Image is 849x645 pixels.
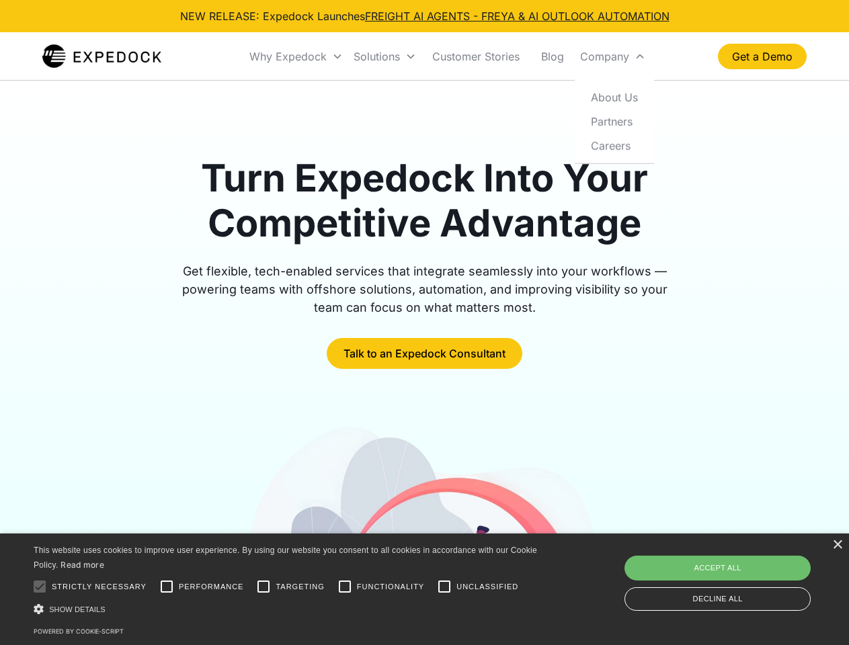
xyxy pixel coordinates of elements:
[249,50,327,63] div: Why Expedock
[49,605,106,613] span: Show details
[34,546,537,570] span: This website uses cookies to improve user experience. By using our website you consent to all coo...
[52,581,147,593] span: Strictly necessary
[60,560,104,570] a: Read more
[354,50,400,63] div: Solutions
[42,43,161,70] a: home
[348,34,421,79] div: Solutions
[421,34,530,79] a: Customer Stories
[34,628,124,635] a: Powered by cookie-script
[580,85,649,109] a: About Us
[580,50,629,63] div: Company
[276,581,324,593] span: Targeting
[357,581,424,593] span: Functionality
[580,109,649,133] a: Partners
[42,43,161,70] img: Expedock Logo
[575,79,654,163] nav: Company
[365,9,670,23] a: FREIGHT AI AGENTS - FREYA & AI OUTLOOK AUTOMATION
[580,133,649,157] a: Careers
[456,581,518,593] span: Unclassified
[718,44,807,69] a: Get a Demo
[530,34,575,79] a: Blog
[244,34,348,79] div: Why Expedock
[34,602,542,616] div: Show details
[179,581,244,593] span: Performance
[575,34,651,79] div: Company
[625,500,849,645] iframe: Chat Widget
[180,8,670,24] div: NEW RELEASE: Expedock Launches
